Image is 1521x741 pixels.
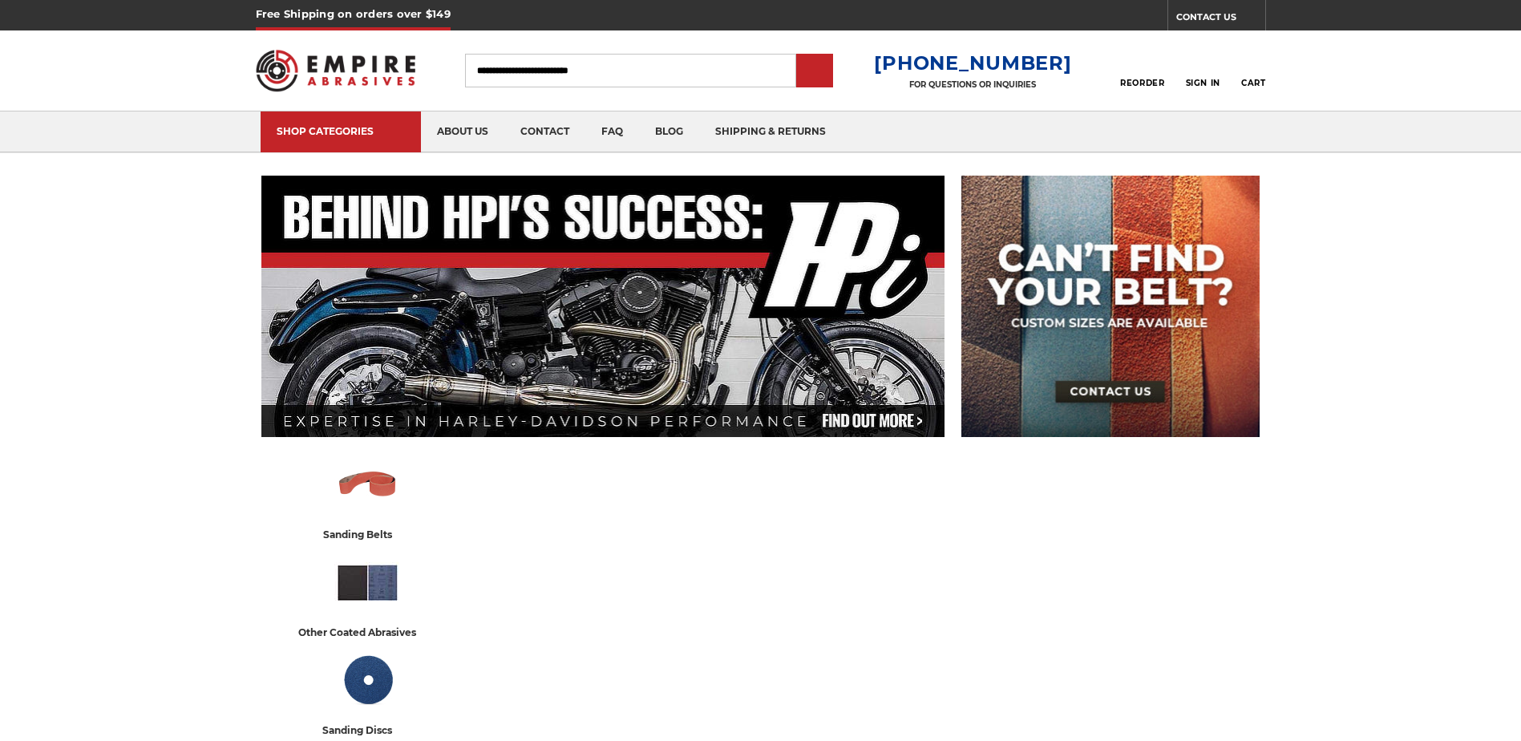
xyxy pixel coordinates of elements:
input: Submit [799,55,831,87]
span: Sign In [1186,78,1220,88]
a: shipping & returns [699,111,842,152]
a: CONTACT US [1176,8,1265,30]
a: other coated abrasives [268,549,468,641]
img: Other Coated Abrasives [334,549,401,616]
img: Sanding Belts [334,451,401,518]
a: contact [504,111,585,152]
a: sanding belts [268,451,468,543]
div: sanding discs [322,722,413,739]
div: sanding belts [323,526,413,543]
span: Cart [1241,78,1265,88]
a: [PHONE_NUMBER] [874,51,1071,75]
a: Cart [1241,53,1265,88]
img: Banner for an interview featuring Horsepower Inc who makes Harley performance upgrades featured o... [261,176,945,437]
span: Reorder [1120,78,1164,88]
a: SHOP CATEGORIES [261,111,421,152]
a: sanding discs [268,647,468,739]
div: other coated abrasives [298,624,437,641]
img: promo banner for custom belts. [961,176,1260,437]
img: Sanding Discs [334,647,401,714]
p: FOR QUESTIONS OR INQUIRIES [874,79,1071,90]
a: faq [585,111,639,152]
img: Empire Abrasives [256,39,416,102]
a: blog [639,111,699,152]
a: Reorder [1120,53,1164,87]
a: about us [421,111,504,152]
div: SHOP CATEGORIES [277,125,405,137]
